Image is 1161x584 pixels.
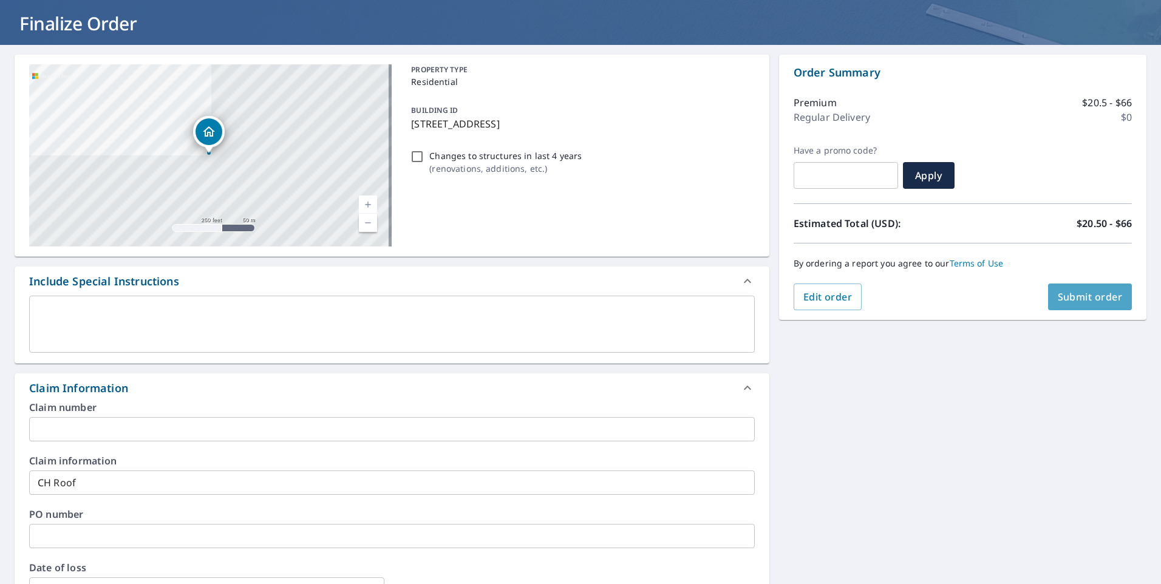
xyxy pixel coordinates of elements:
p: $20.50 - $66 [1077,216,1132,231]
a: Terms of Use [950,257,1004,269]
p: Estimated Total (USD): [794,216,963,231]
label: PO number [29,509,755,519]
p: PROPERTY TYPE [411,64,749,75]
label: Claim information [29,456,755,466]
label: Have a promo code? [794,145,898,156]
div: Include Special Instructions [29,273,179,290]
p: BUILDING ID [411,105,458,115]
button: Apply [903,162,955,189]
div: Dropped pin, building 1, Residential property, 402 W 4th St Antioch, CA 94509 [193,116,225,154]
p: Changes to structures in last 4 years [429,149,582,162]
button: Submit order [1048,284,1132,310]
p: $0 [1121,110,1132,124]
p: ( renovations, additions, etc. ) [429,162,582,175]
label: Claim number [29,402,755,412]
p: Residential [411,75,749,88]
p: Order Summary [794,64,1132,81]
a: Current Level 17, Zoom In [359,195,377,214]
div: Include Special Instructions [15,267,769,296]
p: [STREET_ADDRESS] [411,117,749,131]
span: Submit order [1058,290,1123,304]
p: Premium [794,95,837,110]
p: By ordering a report you agree to our [794,258,1132,269]
h1: Finalize Order [15,11,1146,36]
p: $20.5 - $66 [1082,95,1132,110]
div: Claim Information [15,373,769,402]
div: Claim Information [29,380,128,396]
button: Edit order [794,284,862,310]
p: Regular Delivery [794,110,870,124]
a: Current Level 17, Zoom Out [359,214,377,232]
span: Edit order [803,290,853,304]
label: Date of loss [29,563,384,572]
span: Apply [913,169,945,182]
